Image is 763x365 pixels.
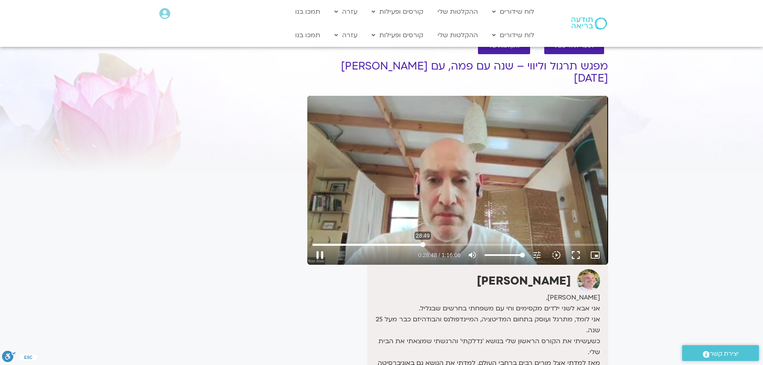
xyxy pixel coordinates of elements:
a: לוח שידורים [488,4,538,19]
div: אני אבא לשני ילדים מקסימים וחי עם משפחתי בחרשים שבגליל. [369,303,600,314]
a: יצירת קשר [682,345,759,361]
strong: [PERSON_NAME] [477,273,571,289]
div: אני לומד, מתרגל ועוסק בתחום המדיטציה, המיינדפולנס והבודהיזם כבר מעל 25 שנה. [369,314,600,336]
a: קורסים ופעילות [368,27,427,43]
span: יצירת קשר [710,348,739,359]
a: ההקלטות שלי [433,27,482,43]
a: לוח שידורים [488,27,538,43]
h1: מפגש תרגול וליווי – שנה עם פמה, עם [PERSON_NAME] [DATE] [307,60,608,84]
span: לספריית ה-VOD [554,43,594,49]
a: תמכו בנו [291,4,324,19]
img: תודעה בריאה [571,17,607,30]
a: ההקלטות שלי [433,4,482,19]
a: תמכו בנו [291,27,324,43]
a: קורסים ופעילות [368,4,427,19]
a: עזרה [330,4,361,19]
div: כשעשיתי את הקורס הראשון שלי בנושא 'נדלקתי' והרגשתי שמצאתי את הבית שלי. [369,336,600,358]
div: [PERSON_NAME], [369,292,600,303]
img: רון אלון [577,269,600,292]
span: להקלטות שלי [488,43,520,49]
a: עזרה [330,27,361,43]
